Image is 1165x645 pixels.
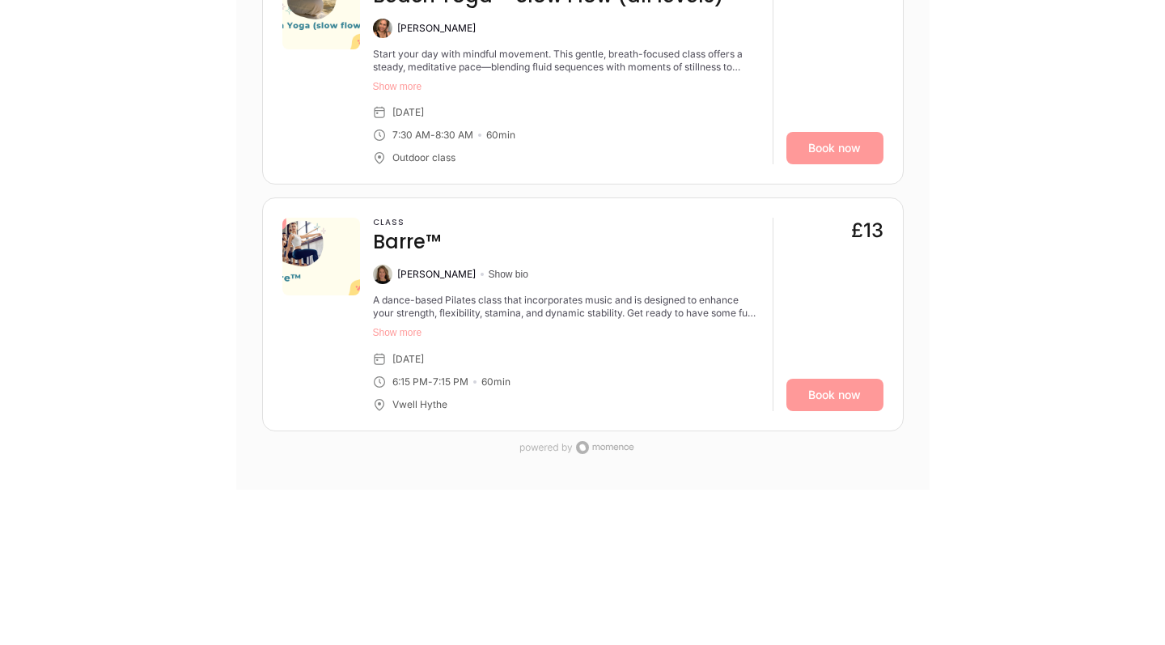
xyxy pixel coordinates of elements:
img: Susanna Macaulay [373,265,392,284]
div: 6:15 PM [392,376,428,388]
div: [DATE] [392,353,424,366]
div: A dance-based Pilates class that incorporates music and is designed to enhance your strength, fle... [373,294,760,320]
div: [PERSON_NAME] [397,22,476,35]
div: 60 min [481,376,510,388]
img: edac87c6-94b2-4f33-b7d6-e8b80a2a0bd8.png [282,218,360,295]
h3: Class [373,218,441,227]
div: £13 [851,218,883,244]
a: Book now [786,132,883,164]
div: 8:30 AM [435,129,473,142]
div: - [428,376,433,388]
button: Show bio [489,268,528,281]
div: 7:15 PM [433,376,468,388]
div: 7:30 AM [392,129,430,142]
a: Book now [786,379,883,411]
h4: Barre™ [373,229,441,255]
div: Start your day with mindful movement. This gentle, breath-focused class offers a steady, meditati... [373,48,760,74]
button: Show more [373,326,760,339]
div: [PERSON_NAME] [397,268,476,281]
div: - [430,129,435,142]
div: Outdoor class [392,151,455,164]
img: Alyssa Costantini [373,19,392,38]
div: 60 min [486,129,515,142]
div: [DATE] [392,106,424,119]
button: Show more [373,80,760,93]
div: Vwell Hythe [392,398,447,411]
